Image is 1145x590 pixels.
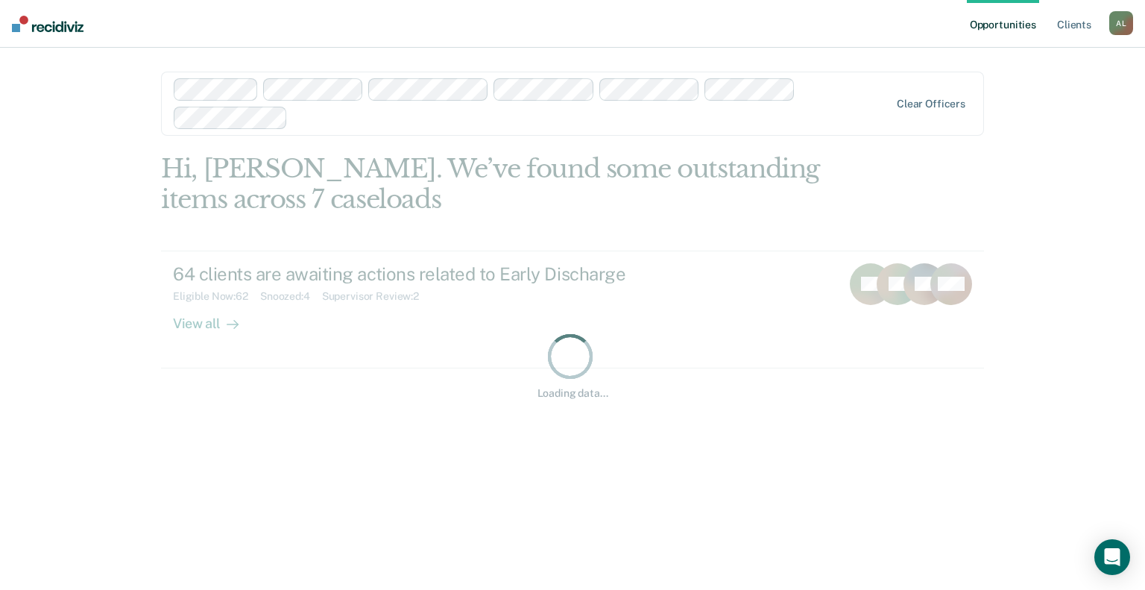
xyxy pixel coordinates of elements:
[322,290,431,303] div: Supervisor Review : 2
[260,290,322,303] div: Snoozed : 4
[173,263,696,285] div: 64 clients are awaiting actions related to Early Discharge
[1109,11,1133,35] button: AL
[161,154,819,215] div: Hi, [PERSON_NAME]. We’ve found some outstanding items across 7 caseloads
[897,98,965,110] div: Clear officers
[12,16,83,32] img: Recidiviz
[1109,11,1133,35] div: A L
[161,251,984,368] a: 64 clients are awaiting actions related to Early DischargeEligible Now:62Snoozed:4Supervisor Revi...
[173,290,260,303] div: Eligible Now : 62
[1094,539,1130,575] div: Open Intercom Messenger
[173,303,256,332] div: View all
